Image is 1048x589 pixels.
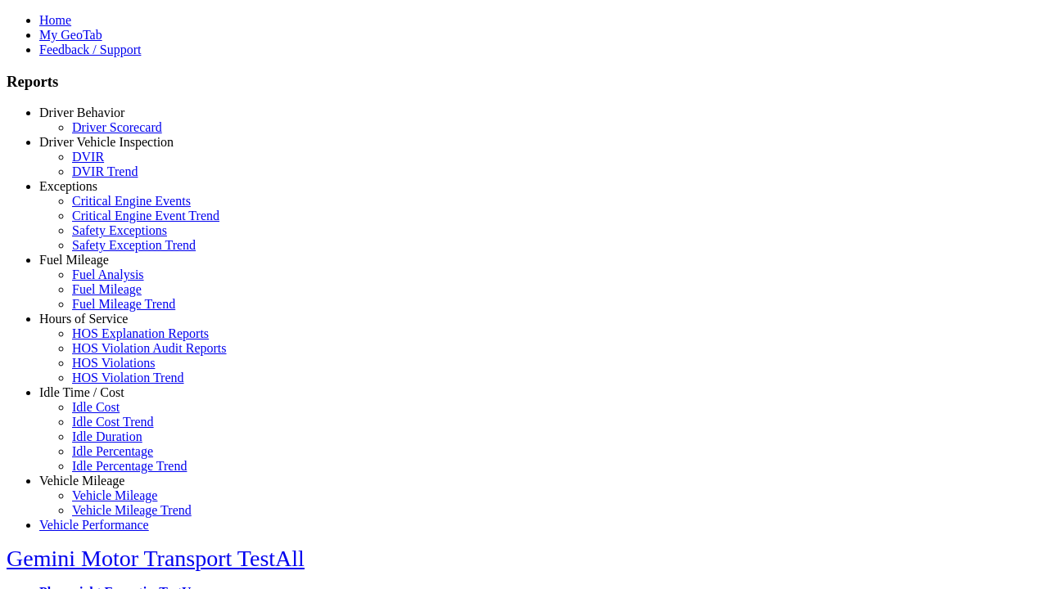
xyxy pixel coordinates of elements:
[72,371,184,384] a: HOS Violation Trend
[72,120,162,134] a: Driver Scorecard
[39,28,102,42] a: My GeoTab
[72,444,153,458] a: Idle Percentage
[39,43,141,56] a: Feedback / Support
[72,459,187,473] a: Idle Percentage Trend
[72,503,192,517] a: Vehicle Mileage Trend
[72,164,138,178] a: DVIR Trend
[39,312,128,326] a: Hours of Service
[72,400,120,414] a: Idle Cost
[39,518,149,532] a: Vehicle Performance
[39,385,124,399] a: Idle Time / Cost
[72,223,167,237] a: Safety Exceptions
[72,429,142,443] a: Idle Duration
[72,150,104,164] a: DVIR
[72,282,142,296] a: Fuel Mileage
[72,238,196,252] a: Safety Exception Trend
[7,546,305,571] a: Gemini Motor Transport TestAll
[39,474,124,488] a: Vehicle Mileage
[72,297,175,311] a: Fuel Mileage Trend
[7,73,1041,91] h3: Reports
[72,194,191,208] a: Critical Engine Events
[72,415,154,429] a: Idle Cost Trend
[39,135,174,149] a: Driver Vehicle Inspection
[72,341,227,355] a: HOS Violation Audit Reports
[72,326,209,340] a: HOS Explanation Reports
[39,106,124,119] a: Driver Behavior
[72,268,144,281] a: Fuel Analysis
[72,209,219,223] a: Critical Engine Event Trend
[72,488,157,502] a: Vehicle Mileage
[39,13,71,27] a: Home
[39,179,97,193] a: Exceptions
[39,253,109,267] a: Fuel Mileage
[72,356,155,370] a: HOS Violations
